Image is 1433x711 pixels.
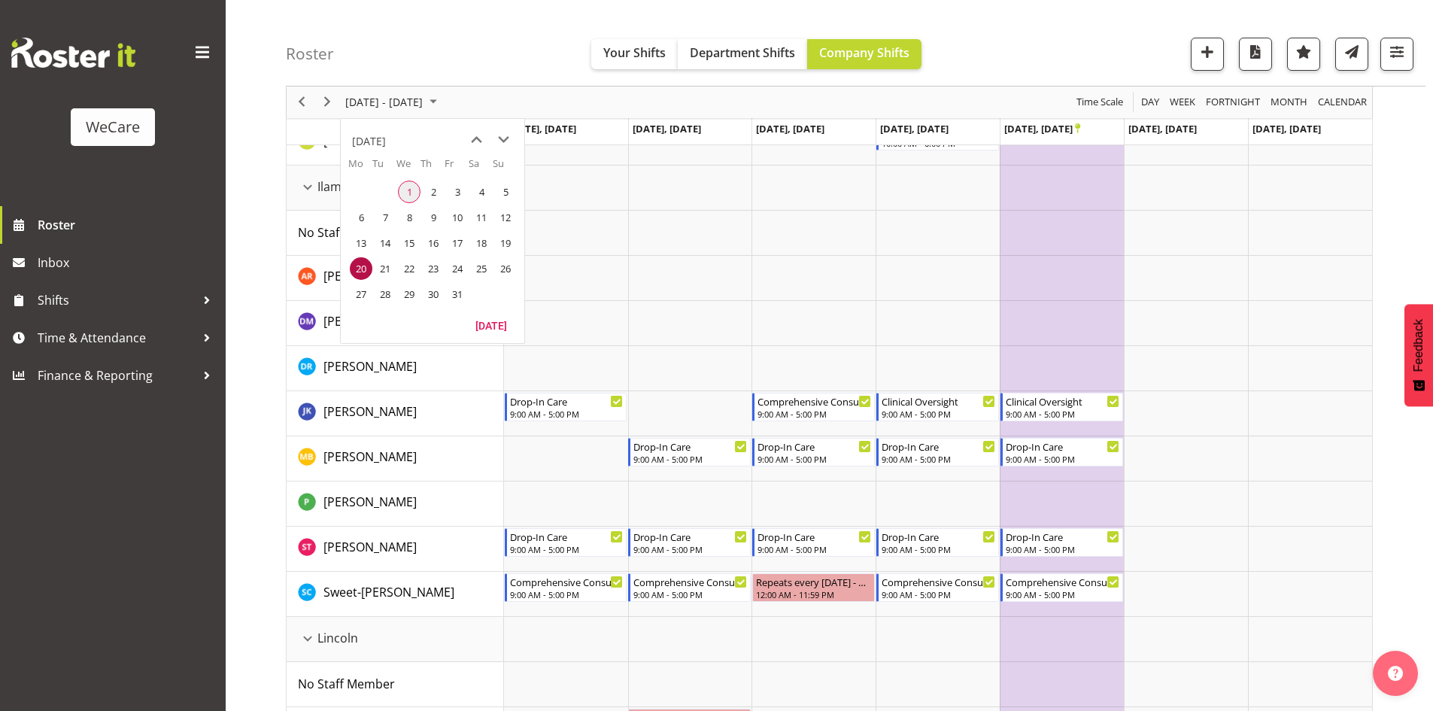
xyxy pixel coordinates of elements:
div: Drop-In Care [1006,529,1119,544]
span: Saturday, October 4, 2025 [470,181,493,203]
span: Wednesday, October 8, 2025 [398,206,420,229]
span: Sunday, October 26, 2025 [494,257,517,280]
td: Simone Turner resource [287,527,504,572]
div: 9:00 AM - 5:00 PM [757,408,871,420]
td: John Ko resource [287,391,504,436]
div: title [352,126,386,156]
a: [PERSON_NAME] [323,267,417,285]
span: Sunday, October 19, 2025 [494,232,517,254]
span: [PERSON_NAME] [323,313,417,330]
div: Comprehensive Consult [633,574,747,589]
span: [PERSON_NAME] [323,403,417,420]
div: Clinical Oversight [882,393,995,409]
span: Wednesday, October 15, 2025 [398,232,420,254]
img: Rosterit website logo [11,38,135,68]
button: Month [1316,93,1370,112]
div: Drop-In Care [510,393,624,409]
span: [DATE], [DATE] [1252,122,1321,135]
div: Matthew Brewer"s event - Drop-In Care Begin From Friday, October 24, 2025 at 9:00:00 AM GMT+13:00... [1000,438,1123,466]
span: Sweet-[PERSON_NAME] [323,584,454,600]
span: Fortnight [1204,93,1261,112]
div: Simone Turner"s event - Drop-In Care Begin From Wednesday, October 22, 2025 at 9:00:00 AM GMT+13:... [752,528,875,557]
img: help-xxl-2.png [1388,666,1403,681]
a: [PERSON_NAME] [323,493,417,511]
td: Deepti Raturi resource [287,346,504,391]
div: 9:00 AM - 5:00 PM [882,453,995,465]
th: Mo [348,156,372,179]
a: Sweet-[PERSON_NAME] [323,583,454,601]
th: Tu [372,156,396,179]
span: Shifts [38,289,196,311]
span: Friday, October 24, 2025 [446,257,469,280]
button: Timeline Week [1167,93,1198,112]
div: Sweet-Lin Chan"s event - Comprehensive Consult Begin From Tuesday, October 21, 2025 at 9:00:00 AM... [628,573,751,602]
th: Su [493,156,517,179]
span: Time Scale [1075,93,1125,112]
div: October 20 - 26, 2025 [340,87,446,118]
div: Drop-In Care [757,439,871,454]
div: Simone Turner"s event - Drop-In Care Begin From Tuesday, October 21, 2025 at 9:00:00 AM GMT+13:00... [628,528,751,557]
span: [DATE], [DATE] [1128,122,1197,135]
div: Sweet-Lin Chan"s event - Repeats every wednesday - Sweet-Lin Chan Begin From Wednesday, October 2... [752,573,875,602]
div: 9:00 AM - 5:00 PM [510,543,624,555]
span: [PERSON_NAME] [323,448,417,465]
div: 9:00 AM - 5:00 PM [510,588,624,600]
span: Roster [38,214,218,236]
div: Simone Turner"s event - Drop-In Care Begin From Friday, October 24, 2025 at 9:00:00 AM GMT+13:00 ... [1000,528,1123,557]
span: Your Shifts [603,44,666,61]
span: Thursday, October 2, 2025 [422,181,445,203]
span: Inbox [38,251,218,274]
div: 9:00 AM - 5:00 PM [633,453,747,465]
div: Sweet-Lin Chan"s event - Comprehensive Consult Begin From Monday, October 20, 2025 at 9:00:00 AM ... [505,573,627,602]
td: Lincoln resource [287,617,504,662]
button: Time Scale [1074,93,1126,112]
button: Department Shifts [678,39,807,69]
button: Fortnight [1204,93,1263,112]
span: Department Shifts [690,44,795,61]
div: 9:00 AM - 5:00 PM [882,543,995,555]
span: [PERSON_NAME] [323,268,417,284]
h4: Roster [286,45,334,62]
span: Ilam [317,178,342,196]
td: Sweet-Lin Chan resource [287,572,504,617]
span: Wednesday, October 29, 2025 [398,283,420,305]
span: Time & Attendance [38,327,196,349]
span: Tuesday, October 7, 2025 [374,206,396,229]
span: [DATE], [DATE] [508,122,576,135]
div: 9:00 AM - 5:00 PM [882,588,995,600]
span: Tuesday, October 28, 2025 [374,283,396,305]
div: Drop-In Care [757,529,871,544]
button: Timeline Month [1268,93,1310,112]
div: Drop-In Care [510,529,624,544]
span: [DATE], [DATE] [880,122,949,135]
span: Friday, October 10, 2025 [446,206,469,229]
span: Tuesday, October 14, 2025 [374,232,396,254]
a: [PERSON_NAME] [323,403,417,421]
a: [PERSON_NAME] [323,312,417,330]
div: 9:00 AM - 5:00 PM [757,543,871,555]
div: 9:00 AM - 5:00 PM [882,408,995,420]
div: Drop-In Care [882,439,995,454]
span: Wednesday, October 22, 2025 [398,257,420,280]
span: Tuesday, October 21, 2025 [374,257,396,280]
div: John Ko"s event - Clinical Oversight Begin From Friday, October 24, 2025 at 9:00:00 AM GMT+13:00 ... [1000,393,1123,421]
button: next month [490,126,517,153]
span: Wednesday, October 1, 2025 [398,181,420,203]
button: Next [317,93,338,112]
span: Week [1168,93,1197,112]
td: Pooja Prabhu resource [287,482,504,527]
span: Monday, October 27, 2025 [350,283,372,305]
button: October 2025 [343,93,444,112]
div: Sweet-Lin Chan"s event - Comprehensive Consult Begin From Friday, October 24, 2025 at 9:00:00 AM ... [1000,573,1123,602]
span: Friday, October 3, 2025 [446,181,469,203]
td: Monday, October 20, 2025 [348,256,372,281]
div: John Ko"s event - Comprehensive Consult Begin From Wednesday, October 22, 2025 at 9:00:00 AM GMT+... [752,393,875,421]
button: Highlight an important date within the roster. [1287,38,1320,71]
div: John Ko"s event - Clinical Oversight Begin From Thursday, October 23, 2025 at 9:00:00 AM GMT+13:0... [876,393,999,421]
span: [PERSON_NAME] [323,494,417,510]
div: Drop-In Care [633,439,747,454]
td: Andrea Ramirez resource [287,256,504,301]
span: Finance & Reporting [38,364,196,387]
div: 9:00 AM - 5:00 PM [510,408,624,420]
a: No Staff Member [298,675,395,693]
